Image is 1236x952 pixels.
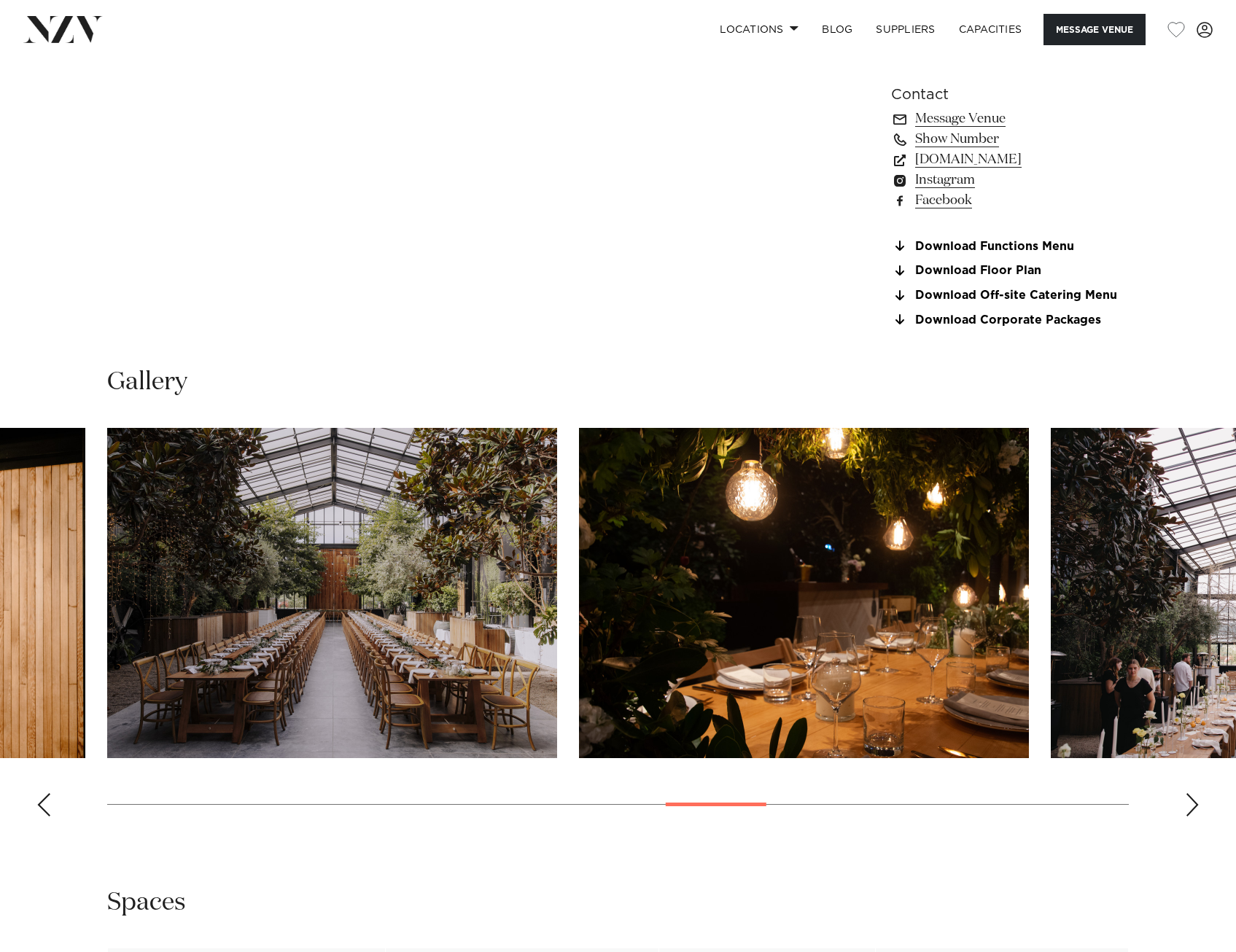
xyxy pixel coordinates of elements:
a: Facebook [891,190,1129,211]
a: Show Number [891,129,1129,149]
h2: Spaces [107,886,186,919]
a: Download Off-site Catering Menu [891,289,1129,303]
a: Capacities [947,14,1034,45]
a: Download Floor Plan [891,265,1129,278]
a: Download Corporate Packages [891,313,1129,327]
a: SUPPLIERS [864,14,947,45]
a: BLOG [810,14,864,45]
a: Download Functions Menu [891,240,1129,253]
h2: Gallery [107,366,187,399]
img: nzv-logo.png [23,16,103,42]
swiper-slide: 14 / 22 [579,428,1029,758]
swiper-slide: 13 / 22 [107,428,557,758]
a: Message Venue [891,109,1129,129]
button: Message Venue [1043,14,1146,45]
a: Instagram [891,170,1129,190]
h6: Contact [891,84,1129,106]
a: Locations [708,14,810,45]
a: [DOMAIN_NAME] [891,149,1129,170]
